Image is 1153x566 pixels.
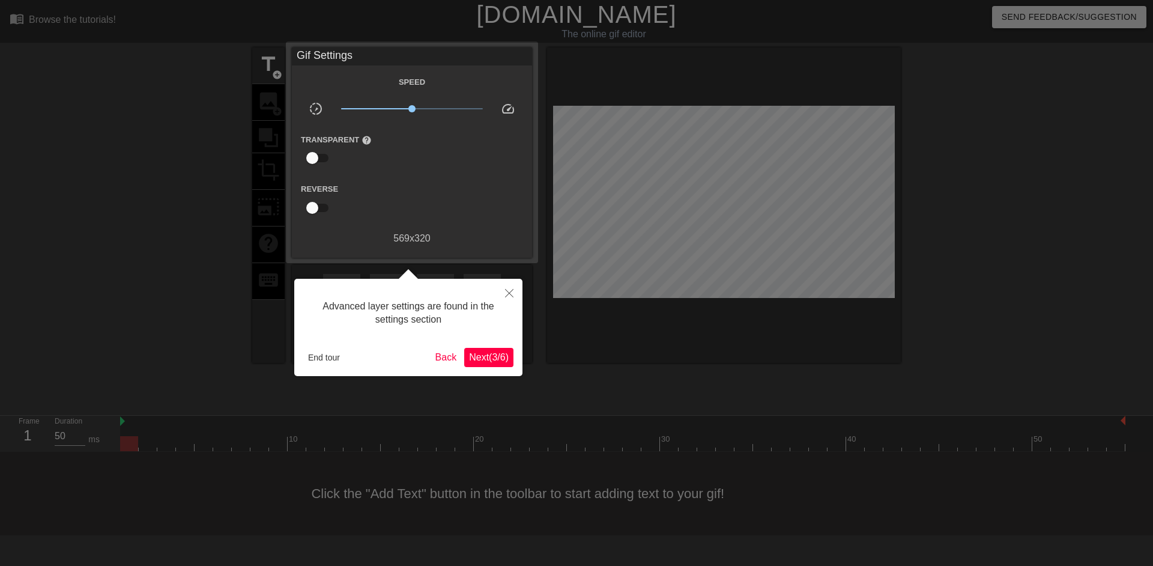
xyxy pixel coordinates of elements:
button: Next [464,348,513,367]
span: Next ( 3 / 6 ) [469,352,509,362]
button: Close [496,279,522,306]
button: Back [431,348,462,367]
button: End tour [303,348,345,367]
div: Advanced layer settings are found in the settings section [303,288,513,339]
